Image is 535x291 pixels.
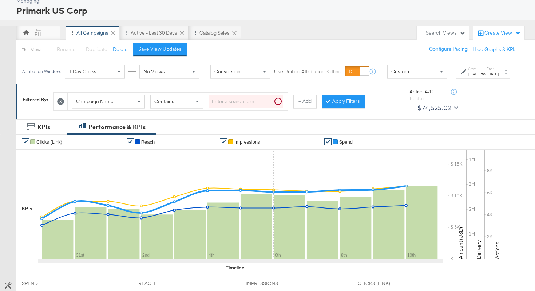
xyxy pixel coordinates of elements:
span: Duplicate [86,46,107,53]
span: 1 Day Clicks [69,68,96,75]
div: Search Views [426,30,465,36]
span: Conversion [214,68,241,75]
span: Clicks (Link) [36,139,62,145]
button: + Add [293,95,317,108]
div: Save View Updates [138,46,182,53]
span: CLICKS (LINK) [358,280,412,287]
text: Amount (USD) [457,227,464,259]
div: Performance & KPIs [88,123,146,131]
a: ✔ [324,138,332,145]
label: Start: [468,66,480,71]
label: Use Unified Attribution Setting: [274,68,342,75]
div: Drag to reorder tab [192,31,196,35]
input: Enter a search term [209,95,283,108]
span: ↑ [448,71,455,74]
button: Configure Pacing [424,43,473,56]
div: $74,525.02 [417,102,451,113]
button: Delete [113,46,128,53]
span: Custom [391,68,409,75]
button: Hide Graphs & KPIs [473,46,517,53]
div: Filtered By: [23,96,48,103]
strong: to [480,71,487,77]
a: ✔ [127,138,134,145]
div: Timeline [226,264,244,271]
span: REACH [138,280,193,287]
text: Delivery [476,240,482,259]
div: KPIs [37,123,50,131]
div: [DATE] [468,71,480,77]
label: End: [487,66,499,71]
span: SPEND [22,280,76,287]
a: ✔ [22,138,29,145]
div: Create View [484,30,521,37]
div: Drag to reorder tab [69,31,73,35]
text: Actions [494,242,500,259]
button: Apply Filters [322,95,365,108]
span: Campaign Name [76,98,114,105]
span: Impressions [234,139,260,145]
span: Contains [154,98,174,105]
span: Reach [141,139,155,145]
div: Attribution Window: [22,69,61,74]
div: Primark US Corp [16,4,526,17]
div: RH [35,31,41,38]
div: This View: [22,47,41,53]
span: No Views [143,68,165,75]
div: Catalog Sales [199,30,230,36]
div: Drag to reorder tab [123,31,127,35]
div: Active A/C Budget [409,88,449,102]
span: IMPRESSIONS [246,280,300,287]
span: Rename [57,46,76,53]
div: All Campaigns [76,30,108,36]
button: Save View Updates [133,43,187,56]
div: [DATE] [487,71,499,77]
button: $74,525.02 [415,102,460,114]
span: Spend [339,139,353,145]
div: Active - Last 30 Days [131,30,177,36]
div: KPIs [22,205,32,212]
a: ✔ [220,138,227,145]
